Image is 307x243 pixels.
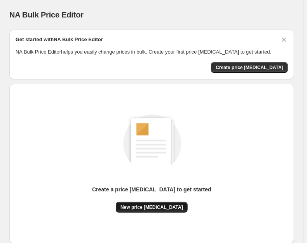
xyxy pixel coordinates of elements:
[16,36,103,43] h2: Get started with NA Bulk Price Editor
[280,36,288,43] button: Dismiss card
[211,62,288,73] button: Create price change job
[16,48,288,56] p: NA Bulk Price Editor helps you easily change prices in bulk. Create your first price [MEDICAL_DAT...
[216,64,283,71] span: Create price [MEDICAL_DATA]
[116,202,188,213] button: New price [MEDICAL_DATA]
[92,186,211,193] p: Create a price [MEDICAL_DATA] to get started
[120,204,183,210] span: New price [MEDICAL_DATA]
[9,10,84,19] span: NA Bulk Price Editor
